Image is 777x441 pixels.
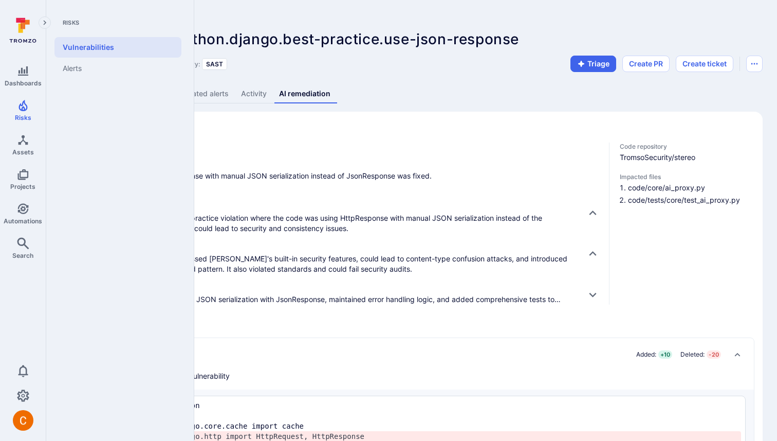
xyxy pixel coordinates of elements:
div: Camilo Rivera [13,410,33,431]
button: Options menu [746,56,763,72]
p: The manual JSON serialization bypassed [PERSON_NAME]'s built-in security features, could lead to ... [69,254,578,274]
li: code/core/ai_proxy.py [628,183,754,193]
h3: Fix info [69,143,601,153]
p: The remediation replaced the manual JSON serialization with JsonResponse, maintained error handli... [69,294,578,305]
i: Expand navigation menu [41,19,48,27]
a: AI remediation [273,84,337,103]
span: Risks [54,19,181,27]
a: Alerts [54,58,181,79]
span: opengrep-rules.python.django.best-practice.use-json-response [61,30,519,48]
span: - 20 [707,350,721,359]
span: How should it be fixed? [69,287,578,294]
div: Vulnerability tabs [61,84,763,103]
pre: import json [152,400,733,411]
span: Added: [636,350,656,359]
button: Create PR [622,56,670,72]
div: Collapse [69,338,754,390]
span: Why should it be fixed? [69,246,578,254]
span: Dashboards [5,79,42,87]
h4: Summary [69,161,601,169]
span: What is the issue? [69,205,578,213]
span: Assets [12,148,34,156]
button: Expand navigation menu [39,16,51,29]
span: Deleted: [680,350,705,359]
h3: Code changes [69,321,754,331]
span: Impacted files [620,173,754,181]
button: Triage [570,56,616,72]
div: SAST [202,58,227,70]
span: + 10 [658,350,673,359]
a: Associated alerts [163,84,235,103]
h4: Analysis [69,191,601,199]
span: Risks [15,114,31,121]
img: ACg8ocJuq_DPPTkXyD9OlTnVLvDrpObecjcADscmEHLMiTyEnTELew=s96-c [13,410,33,431]
span: Projects [10,183,35,190]
li: code/tests/core/test_ai_proxy.py [628,195,754,205]
span: Automations [4,217,42,225]
span: TromsoSecurity/stereo [620,152,754,163]
span: The vulnerability of using HttpResponse with manual JSON serialization instead of JsonResponse wa... [69,171,601,181]
span: Search [12,252,33,259]
a: Vulnerabilities [54,37,181,58]
button: Create ticket [676,56,733,72]
a: Activity [235,84,273,103]
p: The vulnerability was a Django best practice violation where the code was using HttpResponse with... [69,213,578,234]
pre: from django.core.cache import cache [152,421,733,431]
span: Code repository [620,143,754,150]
